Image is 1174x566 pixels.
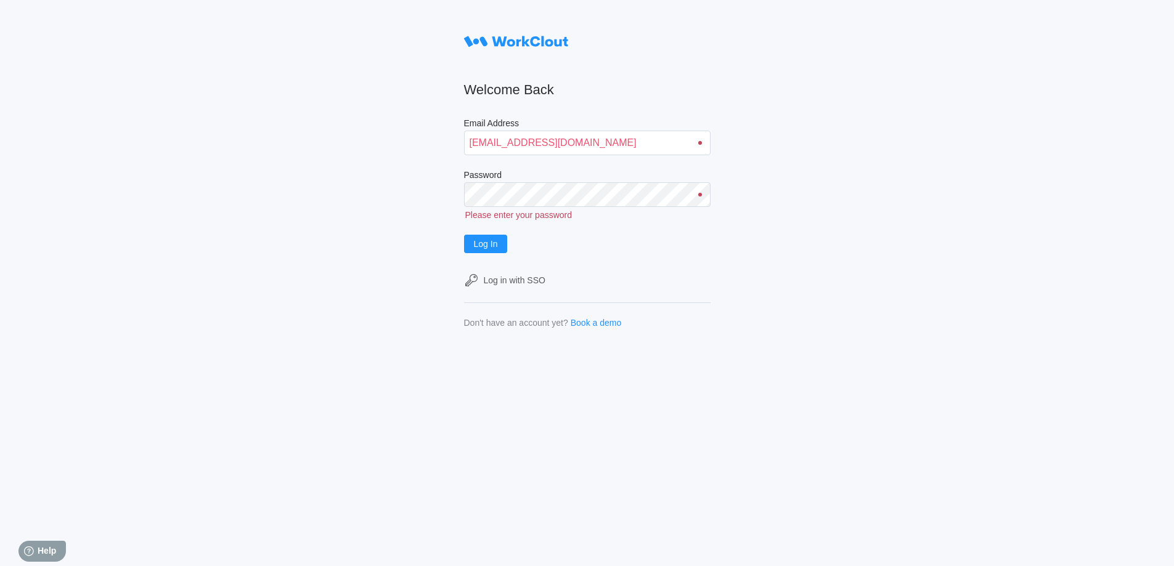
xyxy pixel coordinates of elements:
span: Log In [474,240,498,248]
a: Book a demo [571,318,622,328]
a: Log in with SSO [464,273,711,288]
input: Enter your email [464,131,711,155]
label: Email Address [464,118,711,131]
button: Log In [464,235,508,253]
div: Log in with SSO [484,275,545,285]
label: Password [464,170,711,182]
div: Don't have an account yet? [464,318,568,328]
h2: Welcome Back [464,81,711,99]
div: Please enter your password [464,207,711,220]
